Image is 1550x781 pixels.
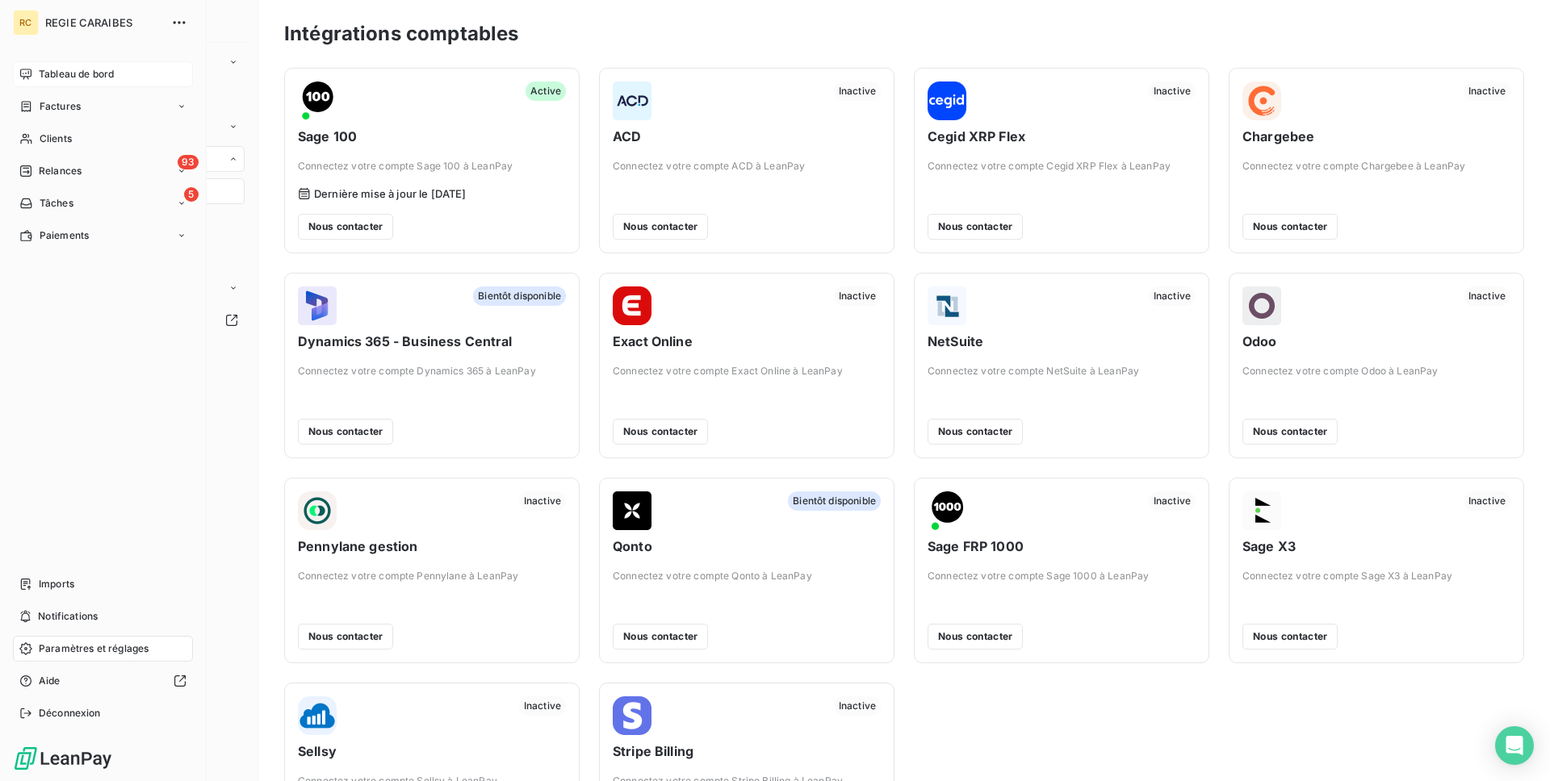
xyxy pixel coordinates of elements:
[284,19,518,48] h3: Intégrations comptables
[298,624,393,649] button: Nous contacter
[928,332,1196,351] span: NetSuite
[613,419,708,445] button: Nous contacter
[613,696,651,735] img: Stripe Billing logo
[788,491,881,511] span: Bientôt disponible
[1242,419,1338,445] button: Nous contacter
[613,741,881,761] span: Stripe Billing
[184,187,199,202] span: 5
[40,132,72,146] span: Clients
[519,696,566,716] span: Inactive
[39,674,61,688] span: Aide
[13,10,39,35] div: RC
[1242,624,1338,649] button: Nous contacter
[298,741,566,761] span: Sellsy
[1149,286,1196,306] span: Inactive
[40,99,81,114] span: Factures
[928,127,1196,146] span: Cegid XRP Flex
[519,491,566,511] span: Inactive
[298,537,566,556] span: Pennylane gestion
[39,641,149,656] span: Paramètres et réglages
[928,419,1023,445] button: Nous contacter
[1242,159,1510,173] span: Connectez votre compte Chargebee à LeanPay
[39,577,74,591] span: Imports
[1242,332,1510,351] span: Odoo
[613,537,881,556] span: Qonto
[45,16,161,29] span: REGIE CARAIBES
[526,81,566,101] span: Active
[928,491,966,530] img: Sage FRP 1000 logo
[928,159,1196,173] span: Connectez votre compte Cegid XRP Flex à LeanPay
[928,214,1023,240] button: Nous contacter
[298,419,393,445] button: Nous contacter
[298,81,337,120] img: Sage 100 logo
[1242,127,1510,146] span: Chargebee
[613,364,881,378] span: Connectez votre compte Exact Online à LeanPay
[39,706,101,720] span: Déconnexion
[928,624,1023,649] button: Nous contacter
[473,286,566,306] span: Bientôt disponible
[613,491,651,530] img: Qonto logo
[1149,491,1196,511] span: Inactive
[13,668,193,694] a: Aide
[1242,364,1510,378] span: Connectez votre compte Odoo à LeanPay
[613,127,881,146] span: ACD
[613,332,881,351] span: Exact Online
[298,364,566,378] span: Connectez votre compte Dynamics 365 à LeanPay
[298,491,337,530] img: Pennylane gestion logo
[1242,81,1281,120] img: Chargebee logo
[1242,569,1510,583] span: Connectez votre compte Sage X3 à LeanPay
[298,569,566,583] span: Connectez votre compte Pennylane à LeanPay
[834,696,881,716] span: Inactive
[613,286,651,325] img: Exact Online logo
[178,155,199,169] span: 93
[834,81,881,101] span: Inactive
[1242,214,1338,240] button: Nous contacter
[1242,491,1281,530] img: Sage X3 logo
[298,127,566,146] span: Sage 100
[39,164,82,178] span: Relances
[13,745,113,771] img: Logo LeanPay
[1464,81,1510,101] span: Inactive
[298,214,393,240] button: Nous contacter
[298,286,337,325] img: Dynamics 365 - Business Central logo
[314,187,467,200] span: Dernière mise à jour le [DATE]
[613,81,651,120] img: ACD logo
[613,624,708,649] button: Nous contacter
[40,228,89,243] span: Paiements
[613,159,881,173] span: Connectez votre compte ACD à LeanPay
[1149,81,1196,101] span: Inactive
[298,696,337,735] img: Sellsy logo
[928,286,966,325] img: NetSuite logo
[834,286,881,306] span: Inactive
[928,364,1196,378] span: Connectez votre compte NetSuite à LeanPay
[613,214,708,240] button: Nous contacter
[1242,537,1510,556] span: Sage X3
[298,159,566,173] span: Connectez votre compte Sage 100 à LeanPay
[39,67,114,81] span: Tableau de bord
[928,569,1196,583] span: Connectez votre compte Sage 1000 à LeanPay
[298,332,566,351] span: Dynamics 365 - Business Central
[1242,286,1281,325] img: Odoo logo
[928,537,1196,556] span: Sage FRP 1000
[38,609,98,624] span: Notifications
[1464,491,1510,511] span: Inactive
[928,81,966,120] img: Cegid XRP Flex logo
[613,569,881,583] span: Connectez votre compte Qonto à LeanPay
[40,196,73,211] span: Tâches
[1464,286,1510,306] span: Inactive
[1495,726,1534,765] div: Open Intercom Messenger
